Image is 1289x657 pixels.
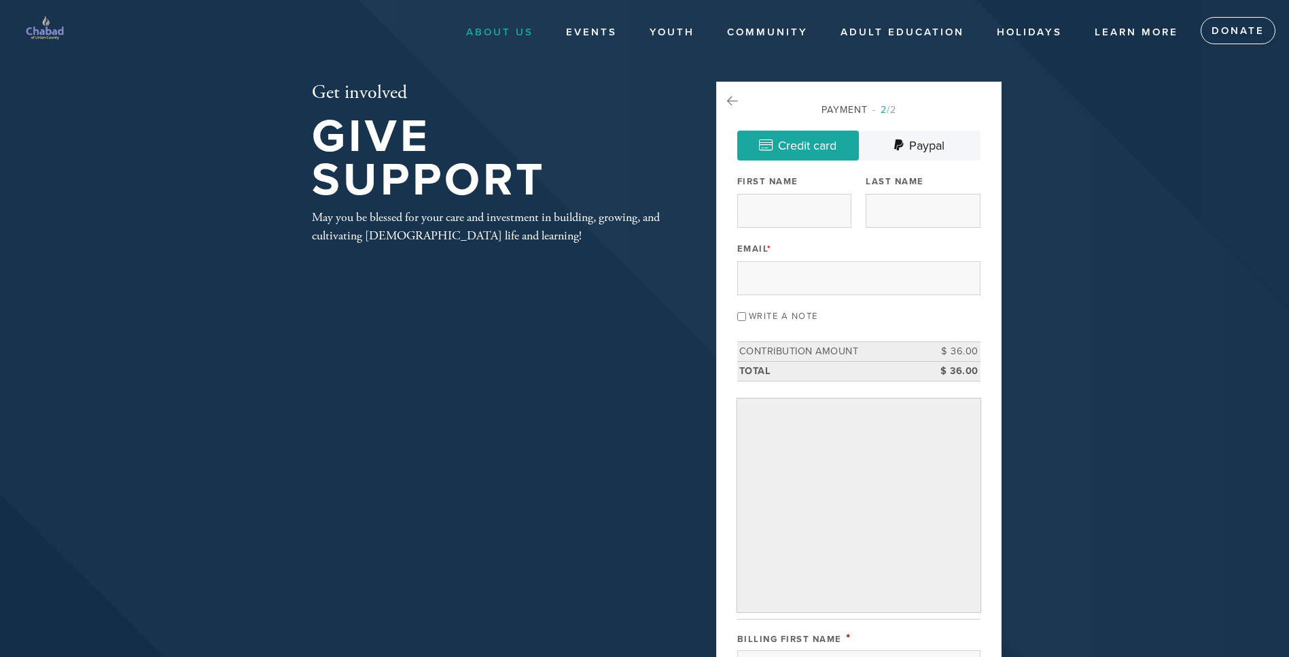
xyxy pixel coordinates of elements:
a: About Us [456,20,544,46]
label: First Name [737,175,798,188]
a: Community [717,20,818,46]
a: Events [556,20,627,46]
span: 2 [881,104,887,116]
span: This field is required. [767,243,772,254]
h2: Get involved [312,82,672,105]
span: /2 [872,104,896,116]
iframe: Secure payment input frame [740,401,978,609]
h1: Give Support [312,115,672,203]
td: $ 36.00 [919,361,981,381]
img: chabad%20logo%20%283000%20x%203000%20px%29%20%282%29.png [20,7,69,56]
label: Last Name [866,175,924,188]
label: Write a note [749,311,818,322]
td: Contribution Amount [737,342,919,362]
span: This field is required. [846,630,851,645]
div: May you be blessed for your care and investment in building, growing, and cultivating [DEMOGRAPHI... [312,208,672,245]
td: $ 36.00 [919,342,981,362]
a: Adult Education [830,20,974,46]
label: Billing First Name [737,634,842,645]
a: Paypal [859,131,981,161]
a: Donate [1201,17,1275,44]
td: Total [737,361,919,381]
a: Credit card [737,131,859,161]
div: Payment [737,103,981,117]
a: Learn More [1084,20,1188,46]
label: Email [737,243,772,255]
a: Youth [639,20,705,46]
a: Holidays [987,20,1072,46]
